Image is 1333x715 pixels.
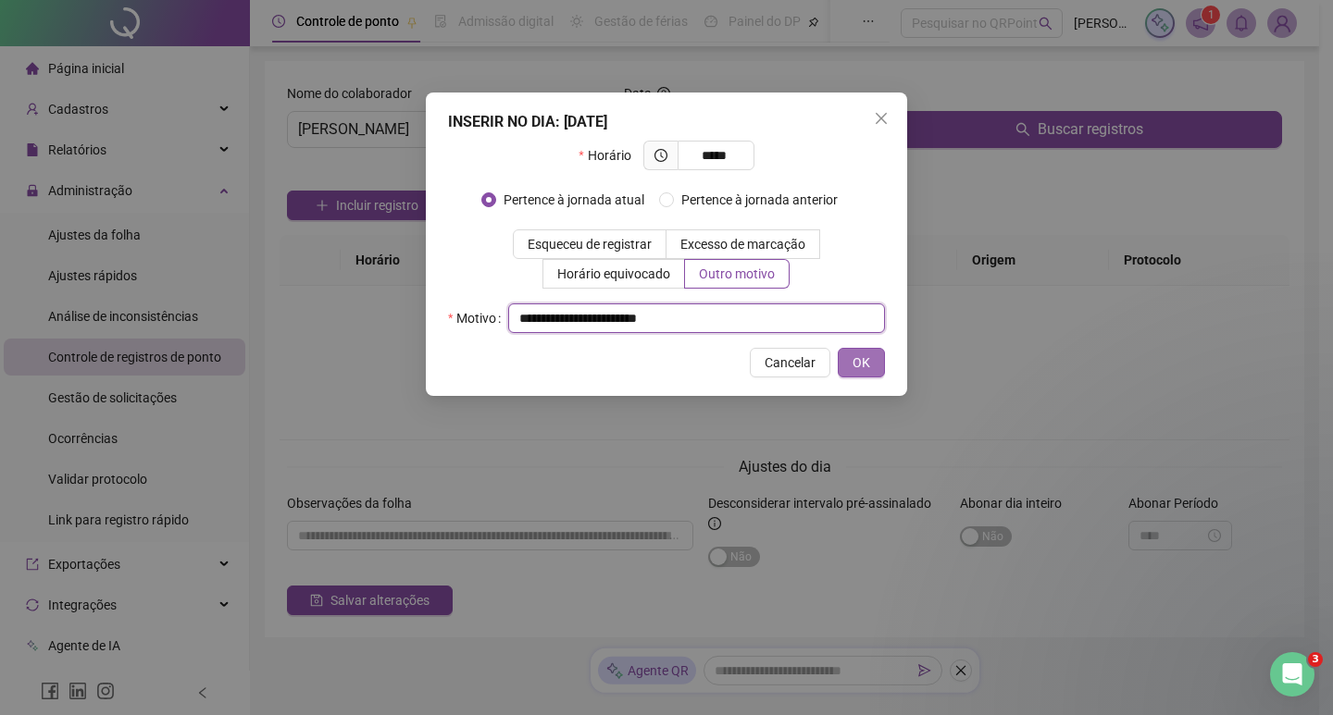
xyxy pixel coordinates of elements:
span: Pertence à jornada anterior [674,190,845,210]
span: Horário equivocado [557,266,670,281]
span: 3 [1308,652,1323,667]
span: OK [853,352,870,373]
button: Cancelar [750,348,830,377]
span: Outro motivo [699,266,775,281]
div: INSERIR NO DIA : [DATE] [448,111,885,133]
span: Cancelar [765,352,816,373]
span: Esqueceu de registrar [528,237,652,252]
label: Motivo [448,303,508,333]
label: Horário [579,141,642,170]
button: Close [866,104,896,133]
span: close [874,111,889,126]
span: Pertence à jornada atual [496,190,652,210]
button: OK [838,348,885,377]
iframe: Intercom live chat [1270,652,1314,697]
span: clock-circle [654,149,667,162]
span: Excesso de marcação [680,237,805,252]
